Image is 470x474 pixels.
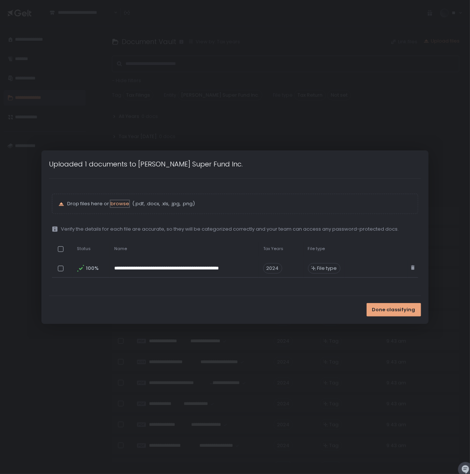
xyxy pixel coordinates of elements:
span: 2024 [263,263,282,274]
button: browse [111,200,129,207]
span: Status [77,246,91,252]
span: File type [308,246,325,252]
h1: Uploaded 1 documents to [PERSON_NAME] Super Fund Inc. [49,159,243,169]
button: Done classifying [367,303,421,316]
span: browse [111,200,129,207]
span: File type [317,265,337,272]
span: Tax Years [263,246,284,252]
span: Verify the details for each file are accurate, so they will be categorized correctly and your tea... [61,226,399,233]
span: Name [114,246,127,252]
span: (.pdf, .docx, .xls, .jpg, .png) [131,200,195,207]
span: 100% [86,265,98,272]
p: Drop files here or [67,200,411,207]
span: Done classifying [372,306,415,313]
